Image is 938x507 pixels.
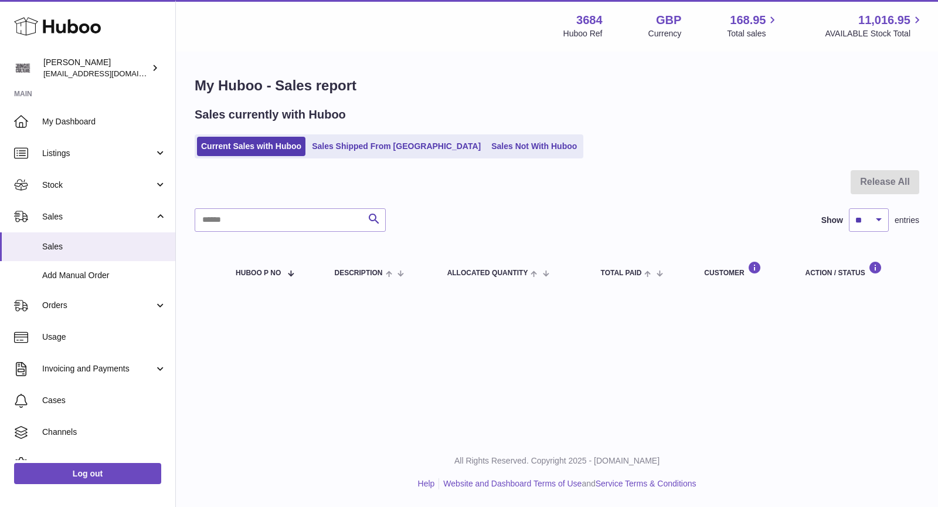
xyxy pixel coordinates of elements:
[42,363,154,374] span: Invoicing and Payments
[43,57,149,79] div: [PERSON_NAME]
[335,269,383,277] span: Description
[727,12,779,39] a: 168.95 Total sales
[42,427,166,438] span: Channels
[14,59,32,77] img: theinternationalventure@gmail.com
[821,215,843,226] label: Show
[858,12,910,28] span: 11,016.95
[727,28,779,39] span: Total sales
[563,28,603,39] div: Huboo Ref
[418,479,435,488] a: Help
[42,300,154,311] span: Orders
[895,215,919,226] span: entries
[195,107,346,123] h2: Sales currently with Huboo
[730,12,766,28] span: 168.95
[42,332,166,343] span: Usage
[825,12,924,39] a: 11,016.95 AVAILABLE Stock Total
[236,269,281,277] span: Huboo P no
[42,180,154,191] span: Stock
[596,479,696,488] a: Service Terms & Conditions
[576,12,603,28] strong: 3684
[825,28,924,39] span: AVAILABLE Stock Total
[439,478,696,489] li: and
[42,270,166,281] span: Add Manual Order
[704,261,781,277] div: Customer
[487,137,581,156] a: Sales Not With Huboo
[42,211,154,222] span: Sales
[42,116,166,127] span: My Dashboard
[195,76,919,95] h1: My Huboo - Sales report
[43,69,172,78] span: [EMAIL_ADDRESS][DOMAIN_NAME]
[447,269,528,277] span: ALLOCATED Quantity
[42,148,154,159] span: Listings
[42,458,166,469] span: Settings
[308,137,485,156] a: Sales Shipped From [GEOGRAPHIC_DATA]
[805,261,908,277] div: Action / Status
[197,137,305,156] a: Current Sales with Huboo
[14,463,161,484] a: Log out
[42,241,166,252] span: Sales
[443,479,582,488] a: Website and Dashboard Terms of Use
[185,455,929,467] p: All Rights Reserved. Copyright 2025 - [DOMAIN_NAME]
[656,12,681,28] strong: GBP
[601,269,642,277] span: Total paid
[42,395,166,406] span: Cases
[648,28,682,39] div: Currency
